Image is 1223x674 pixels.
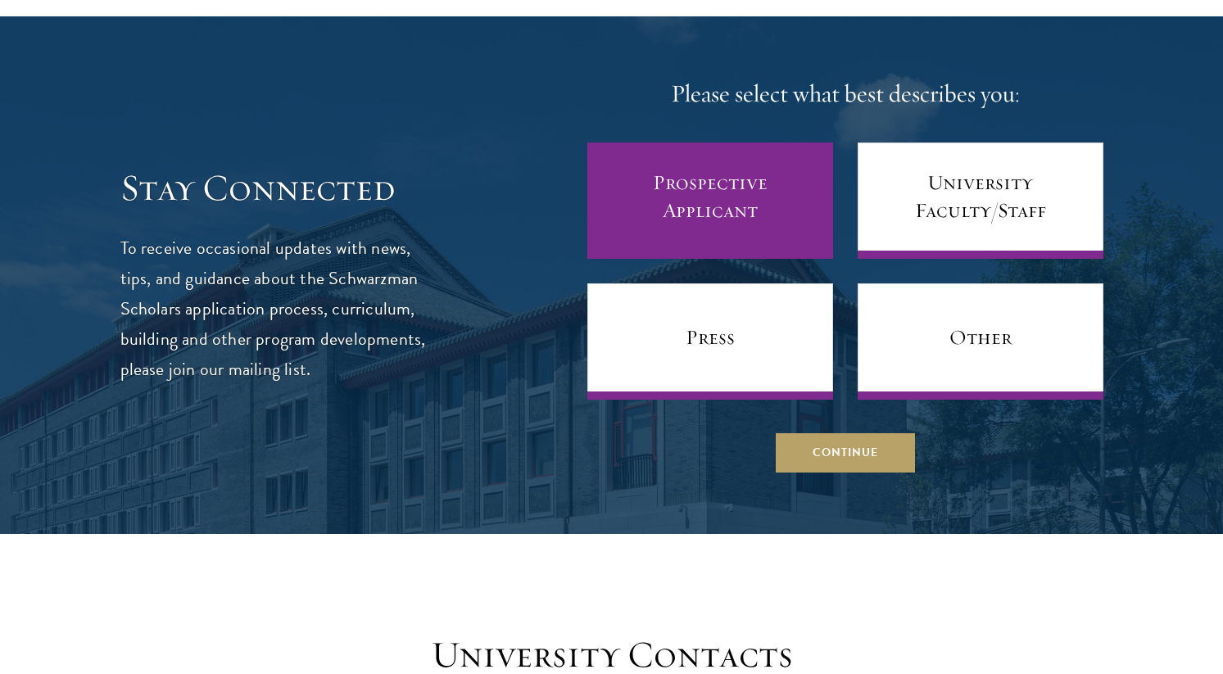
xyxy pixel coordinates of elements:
[120,165,428,211] h3: Stay Connected
[587,283,833,400] a: Press
[587,142,833,259] a: Prospective Applicant
[587,78,1103,111] h4: Please select what best describes you:
[120,233,428,385] p: To receive occasional updates with news, tips, and guidance about the Schwarzman Scholars applica...
[858,142,1103,259] a: University Faculty/Staff
[858,283,1103,400] a: Other
[776,432,915,472] button: Continue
